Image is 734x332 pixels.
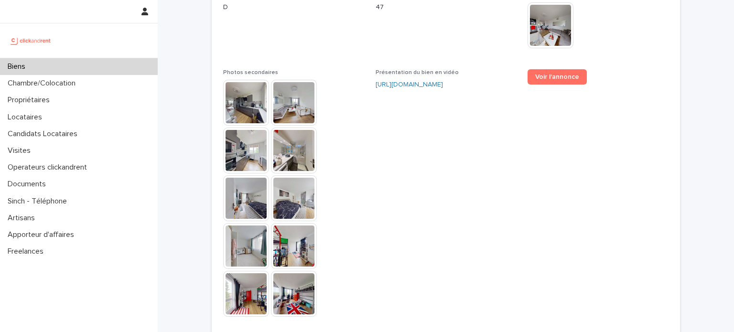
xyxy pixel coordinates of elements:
p: Propriétaires [4,96,57,105]
p: Candidats Locataires [4,129,85,139]
p: Apporteur d'affaires [4,230,82,239]
a: [URL][DOMAIN_NAME] [376,81,443,88]
p: Chambre/Colocation [4,79,83,88]
p: D [223,2,364,12]
p: Documents [4,180,54,189]
p: Biens [4,62,33,71]
p: Visites [4,146,38,155]
span: Photos secondaires [223,70,278,75]
span: Voir l'annonce [535,74,579,80]
p: Freelances [4,247,51,256]
p: Artisans [4,214,43,223]
p: 47 [376,2,517,12]
p: Operateurs clickandrent [4,163,95,172]
span: Présentation du bien en vidéo [376,70,459,75]
img: UCB0brd3T0yccxBKYDjQ [8,31,54,50]
p: Sinch - Téléphone [4,197,75,206]
a: Voir l'annonce [528,69,587,85]
p: Locataires [4,113,50,122]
